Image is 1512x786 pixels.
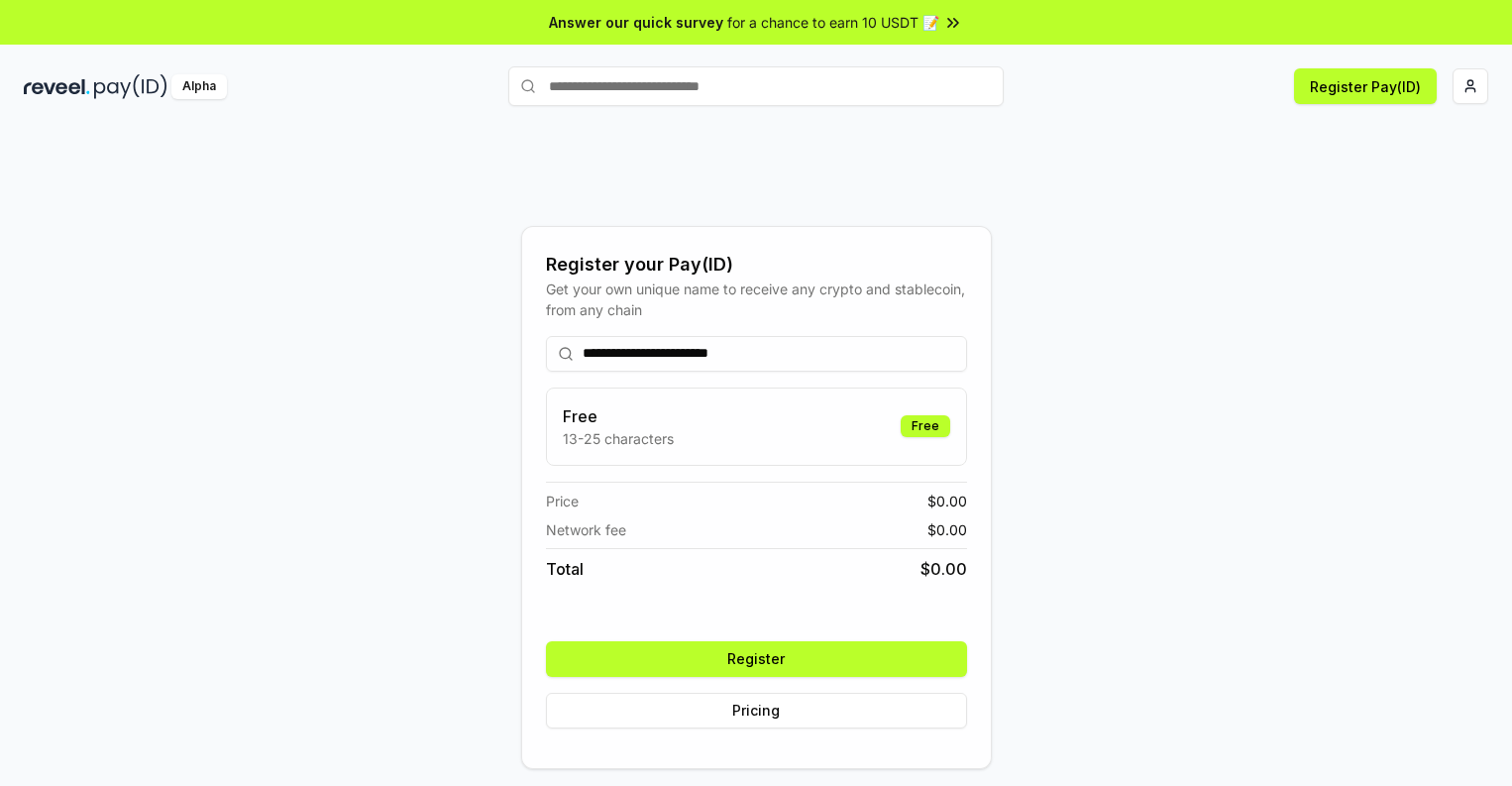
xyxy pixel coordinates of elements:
[1294,68,1437,104] button: Register Pay(ID)
[546,279,967,320] div: Get your own unique name to receive any crypto and stablecoin, from any chain
[920,557,967,581] span: $ 0.00
[171,74,227,99] div: Alpha
[24,74,90,99] img: reveel_dark
[727,12,939,33] span: for a chance to earn 10 USDT 📝
[563,428,674,449] p: 13-25 characters
[927,491,967,511] span: $ 0.00
[927,519,967,540] span: $ 0.00
[546,251,967,279] div: Register your Pay(ID)
[901,415,950,437] div: Free
[94,74,167,99] img: pay_id
[546,641,967,677] button: Register
[546,491,579,511] span: Price
[546,519,626,540] span: Network fee
[549,12,723,33] span: Answer our quick survey
[546,693,967,729] button: Pricing
[563,404,674,428] h3: Free
[546,557,584,581] span: Total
